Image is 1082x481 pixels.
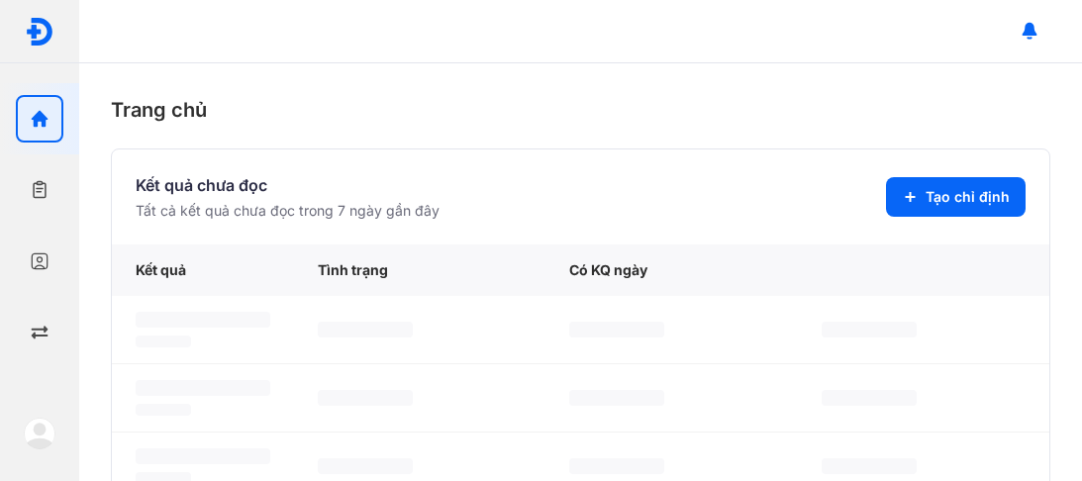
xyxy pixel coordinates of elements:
span: ‌ [822,322,917,337]
div: Tình trạng [294,244,545,296]
div: Trang chủ [111,95,1050,125]
span: ‌ [822,458,917,474]
span: ‌ [136,448,270,464]
span: ‌ [569,390,664,406]
img: logo [25,17,54,47]
span: ‌ [136,312,270,328]
div: Kết quả [112,244,294,296]
span: ‌ [569,322,664,337]
span: ‌ [136,404,191,416]
div: Có KQ ngày [545,244,797,296]
span: ‌ [569,458,664,474]
img: logo [24,418,55,449]
span: ‌ [318,322,413,337]
span: ‌ [318,458,413,474]
span: ‌ [822,390,917,406]
div: Kết quả chưa đọc [136,173,440,197]
span: Tạo chỉ định [926,187,1010,207]
button: Tạo chỉ định [886,177,1026,217]
span: ‌ [136,380,270,396]
span: ‌ [136,336,191,347]
div: Tất cả kết quả chưa đọc trong 7 ngày gần đây [136,201,440,221]
span: ‌ [318,390,413,406]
